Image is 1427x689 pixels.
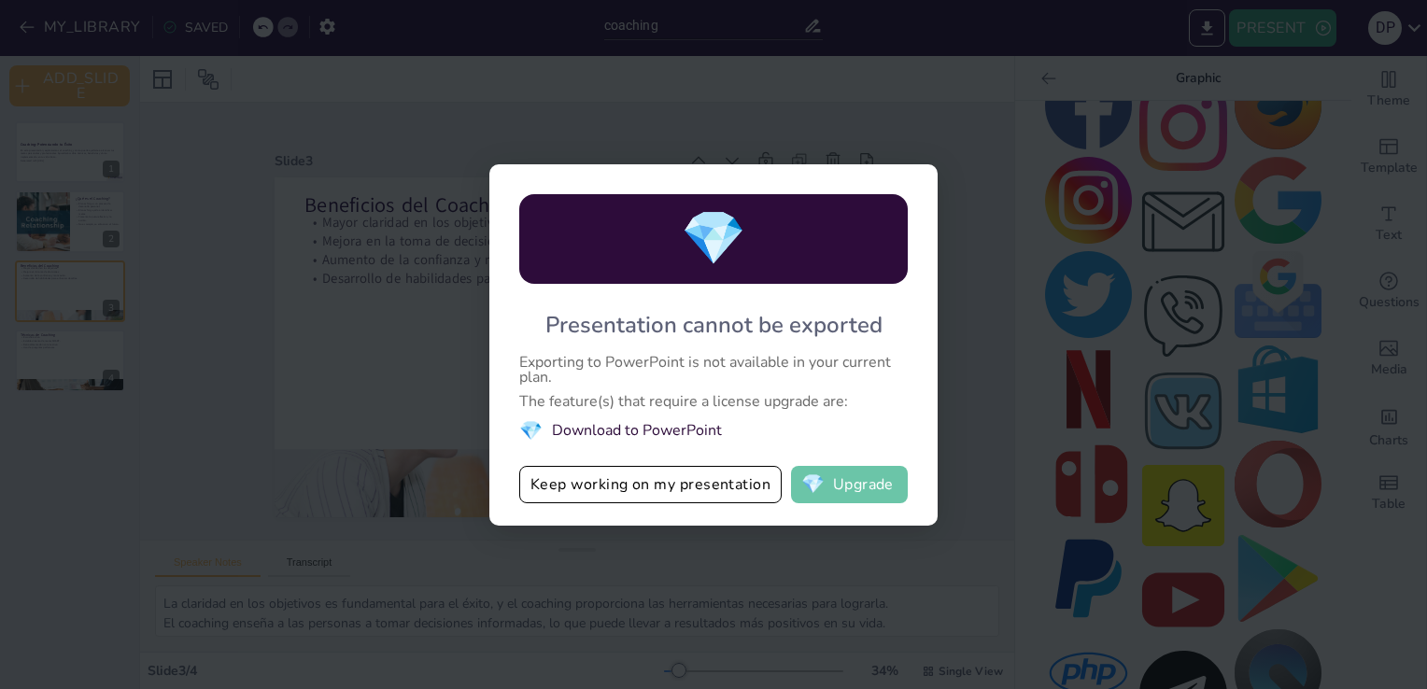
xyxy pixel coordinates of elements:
[545,310,883,340] div: Presentation cannot be exported
[519,466,782,503] button: Keep working on my presentation
[519,394,908,409] div: The feature(s) that require a license upgrade are:
[519,355,908,385] div: Exporting to PowerPoint is not available in your current plan.
[519,418,543,443] span: diamond
[519,418,908,443] li: Download to PowerPoint
[681,203,746,274] span: diamond
[791,466,908,503] button: diamondUpgrade
[801,475,825,494] span: diamond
